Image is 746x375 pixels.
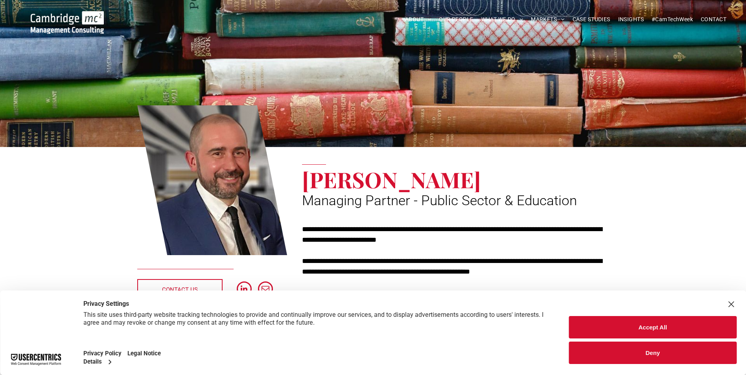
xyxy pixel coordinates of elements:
span: Managing Partner - Public Sector & Education [302,193,577,209]
img: Cambridge MC Logo [31,11,104,34]
a: CONTACT US [137,279,223,299]
span: CONTACT US [162,280,198,300]
a: INSIGHTS [614,13,648,26]
a: OUR PEOPLE [435,13,477,26]
a: Your Business Transformed | Cambridge Management Consulting [31,12,104,20]
a: WHAT WE DO [477,13,527,26]
a: email [258,281,273,298]
span: [PERSON_NAME] [302,165,481,194]
a: linkedin [237,281,252,298]
a: #CamTechWeek [648,13,697,26]
a: CONTACT [697,13,730,26]
a: Craig Cheney | Managing Partner - Public Sector & Education [137,104,287,257]
a: ABOUT [401,13,435,26]
a: CASE STUDIES [569,13,614,26]
a: MARKETS [527,13,568,26]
